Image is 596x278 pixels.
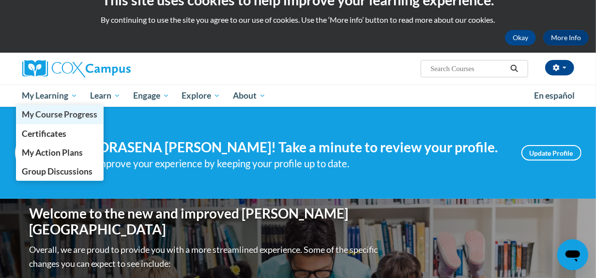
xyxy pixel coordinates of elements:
[16,124,104,143] a: Certificates
[528,86,581,106] a: En español
[545,60,574,75] button: Account Settings
[22,129,66,139] span: Certificates
[133,90,169,102] span: Engage
[16,143,104,162] a: My Action Plans
[507,63,521,74] button: Search
[7,15,589,25] p: By continuing to use the site you agree to our use of cookies. Use the ‘More info’ button to read...
[127,85,176,107] a: Engage
[73,139,507,156] h4: Hi CORASENA [PERSON_NAME]! Take a minute to review your profile.
[233,90,266,102] span: About
[30,205,381,238] h1: Welcome to the new and improved [PERSON_NAME][GEOGRAPHIC_DATA]
[22,109,97,119] span: My Course Progress
[30,243,381,271] p: Overall, we are proud to provide you with a more streamlined experience. Some of the specific cha...
[73,156,507,172] div: Help improve your experience by keeping your profile up to date.
[535,90,575,101] span: En español
[84,85,127,107] a: Learn
[505,30,536,45] button: Okay
[22,90,77,102] span: My Learning
[22,60,131,77] img: Cox Campus
[16,85,84,107] a: My Learning
[15,85,581,107] div: Main menu
[429,63,507,74] input: Search Courses
[22,147,83,158] span: My Action Plans
[182,90,220,102] span: Explore
[22,166,92,176] span: Group Discussions
[175,85,227,107] a: Explore
[90,90,121,102] span: Learn
[22,60,197,77] a: Cox Campus
[16,162,104,181] a: Group Discussions
[543,30,589,45] a: More Info
[227,85,272,107] a: About
[16,105,104,124] a: My Course Progress
[521,145,581,161] a: Update Profile
[15,131,59,175] img: Profile Image
[557,239,588,270] iframe: Button to launch messaging window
